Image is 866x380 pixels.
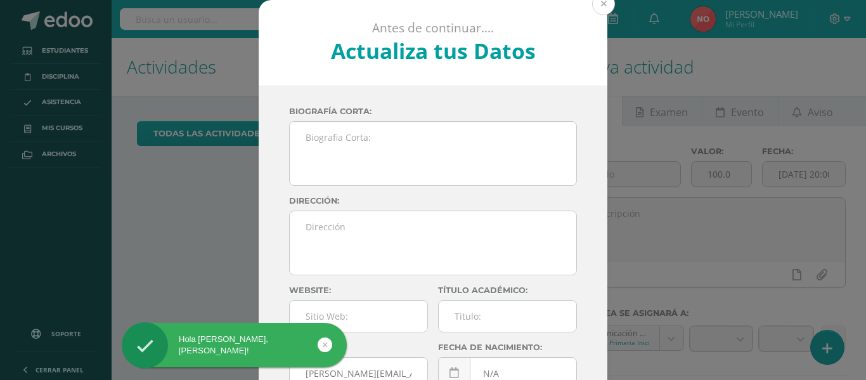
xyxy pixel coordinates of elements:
input: Sitio Web: [290,301,427,332]
label: Dirección: [289,196,577,206]
label: Website: [289,285,428,295]
div: Hola [PERSON_NAME], [PERSON_NAME]! [122,334,347,357]
label: Fecha de nacimiento: [438,343,577,352]
label: Título académico: [438,285,577,295]
p: Antes de continuar.... [293,20,574,36]
label: Biografía corta: [289,107,577,116]
input: Titulo: [439,301,576,332]
h2: Actualiza tus Datos [293,36,574,65]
